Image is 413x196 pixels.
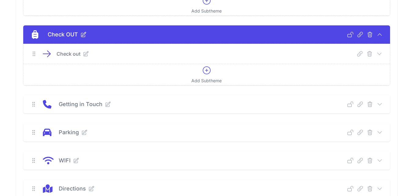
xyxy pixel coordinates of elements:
[59,100,102,109] p: Getting in Touch
[191,8,222,14] span: Add Subtheme
[23,64,390,85] a: Add Subtheme
[59,184,86,193] p: Directions
[59,156,71,165] p: WIFI
[48,30,78,39] p: Check OUT
[191,78,222,84] span: Add Subtheme
[57,50,80,57] p: Check out
[59,128,79,137] p: Parking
